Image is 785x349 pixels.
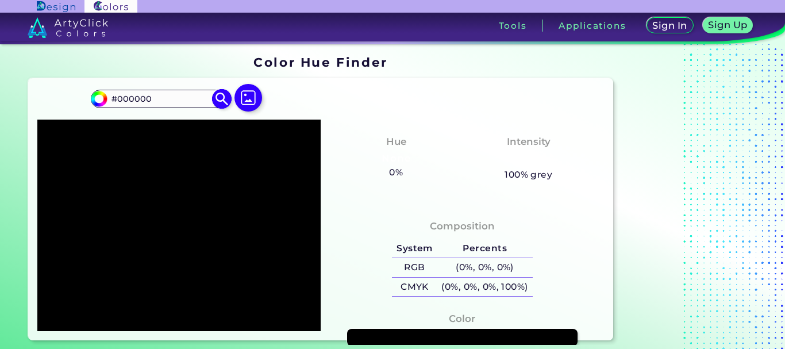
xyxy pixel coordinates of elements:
[392,278,437,297] h5: CMYK
[234,84,262,112] img: icon picture
[649,18,691,33] a: Sign In
[507,133,551,150] h4: Intensity
[28,17,109,38] img: logo_artyclick_colors_white.svg
[253,53,387,71] h1: Color Hue Finder
[107,91,214,106] input: type color..
[509,152,548,166] h3: None
[212,89,232,109] img: icon search
[499,21,527,30] h3: Tools
[437,239,533,258] h5: Percents
[710,21,746,29] h5: Sign Up
[505,167,552,182] h5: 100% grey
[386,133,406,150] h4: Hue
[705,18,751,33] a: Sign Up
[392,239,437,258] h5: System
[37,1,75,12] img: ArtyClick Design logo
[437,278,533,297] h5: (0%, 0%, 0%, 100%)
[430,218,495,235] h4: Composition
[559,21,626,30] h3: Applications
[377,152,415,166] h3: None
[655,21,686,30] h5: Sign In
[449,310,475,327] h4: Color
[392,258,437,277] h5: RGB
[385,165,407,180] h5: 0%
[437,258,533,277] h5: (0%, 0%, 0%)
